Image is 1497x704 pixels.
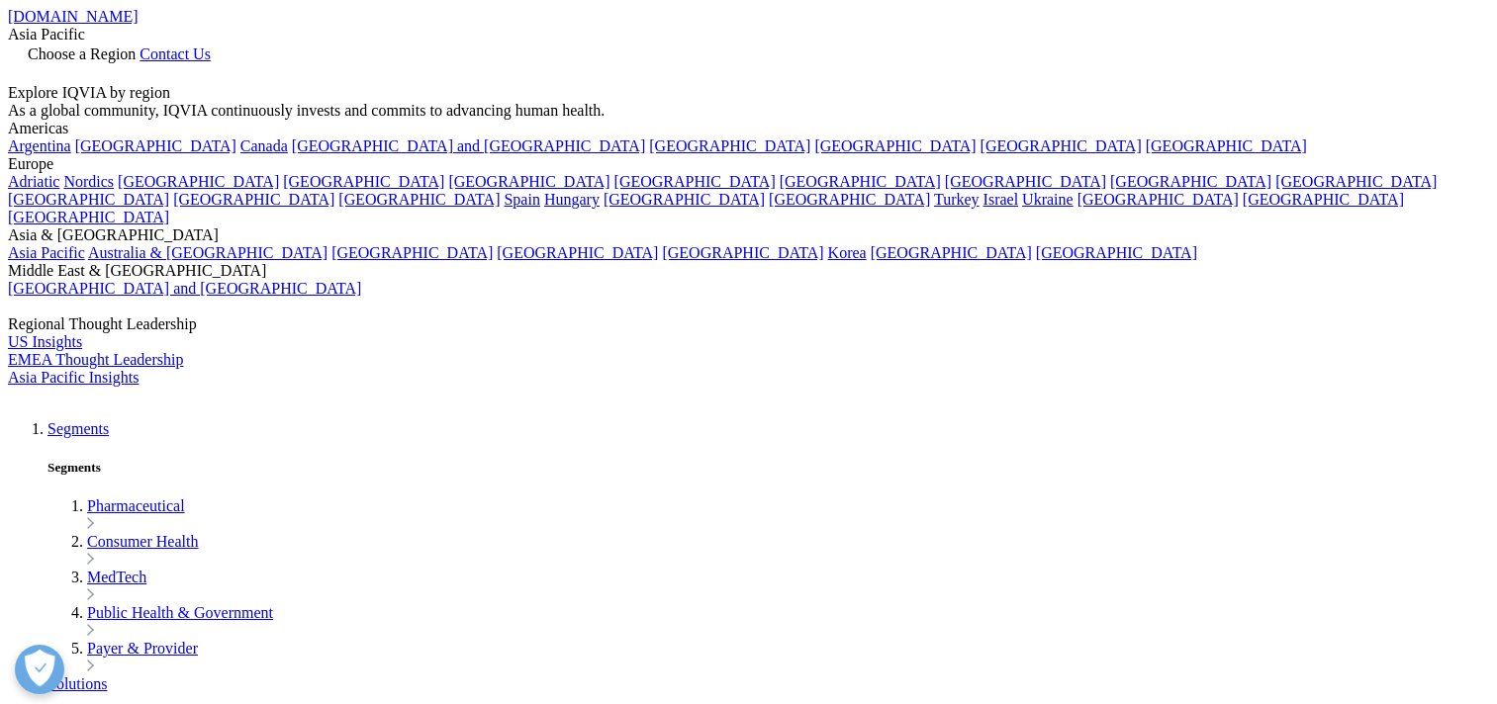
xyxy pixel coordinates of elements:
[338,191,500,208] a: [GEOGRAPHIC_DATA]
[8,191,169,208] a: [GEOGRAPHIC_DATA]
[8,262,1489,280] div: Middle East & [GEOGRAPHIC_DATA]
[497,244,658,261] a: [GEOGRAPHIC_DATA]
[504,191,539,208] a: Spain
[604,191,765,208] a: [GEOGRAPHIC_DATA]
[47,420,109,437] a: Segments
[88,244,327,261] a: Australia & [GEOGRAPHIC_DATA]
[828,244,867,261] a: Korea
[8,351,183,368] a: EMEA Thought Leadership
[8,120,1489,137] div: Americas
[8,244,85,261] a: Asia Pacific
[8,280,361,297] a: [GEOGRAPHIC_DATA] and [GEOGRAPHIC_DATA]
[47,675,107,692] a: Solutions
[649,137,810,154] a: [GEOGRAPHIC_DATA]
[8,84,1489,102] div: Explore IQVIA by region
[87,497,185,514] a: Pharmaceutical
[173,191,334,208] a: [GEOGRAPHIC_DATA]
[63,173,114,190] a: Nordics
[87,569,146,585] a: MedTech
[292,137,645,154] a: [GEOGRAPHIC_DATA] and [GEOGRAPHIC_DATA]
[769,191,930,208] a: [GEOGRAPHIC_DATA]
[945,173,1106,190] a: [GEOGRAPHIC_DATA]
[871,244,1032,261] a: [GEOGRAPHIC_DATA]
[47,460,1489,476] h5: Segments
[8,102,1489,120] div: As a global community, IQVIA continuously invests and commits to advancing human health.
[8,209,169,225] a: [GEOGRAPHIC_DATA]
[614,173,776,190] a: [GEOGRAPHIC_DATA]
[8,26,1489,44] div: Asia Pacific
[283,173,444,190] a: [GEOGRAPHIC_DATA]
[1077,191,1239,208] a: [GEOGRAPHIC_DATA]
[28,45,136,62] span: Choose a Region
[1110,173,1271,190] a: [GEOGRAPHIC_DATA]
[1036,244,1197,261] a: [GEOGRAPHIC_DATA]
[8,226,1489,244] div: Asia & [GEOGRAPHIC_DATA]
[140,45,211,62] a: Contact Us
[8,137,71,154] a: Argentina
[240,137,288,154] a: Canada
[8,8,139,25] a: [DOMAIN_NAME]
[983,191,1019,208] a: Israel
[934,191,980,208] a: Turkey
[8,315,1489,333] div: Regional Thought Leadership
[87,533,198,550] a: Consumer Health
[981,137,1142,154] a: [GEOGRAPHIC_DATA]
[1022,191,1074,208] a: Ukraine
[75,137,236,154] a: [GEOGRAPHIC_DATA]
[1146,137,1307,154] a: [GEOGRAPHIC_DATA]
[118,173,279,190] a: [GEOGRAPHIC_DATA]
[448,173,609,190] a: [GEOGRAPHIC_DATA]
[814,137,976,154] a: [GEOGRAPHIC_DATA]
[8,155,1489,173] div: Europe
[8,333,82,350] a: US Insights
[662,244,823,261] a: [GEOGRAPHIC_DATA]
[1243,191,1404,208] a: [GEOGRAPHIC_DATA]
[15,645,64,694] button: Open Preferences
[780,173,941,190] a: [GEOGRAPHIC_DATA]
[1275,173,1437,190] a: [GEOGRAPHIC_DATA]
[87,604,273,621] a: Public Health & Government
[544,191,600,208] a: Hungary
[331,244,493,261] a: [GEOGRAPHIC_DATA]
[87,640,198,657] a: Payer & Provider
[8,369,139,386] a: Asia Pacific Insights
[8,173,59,190] a: Adriatic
